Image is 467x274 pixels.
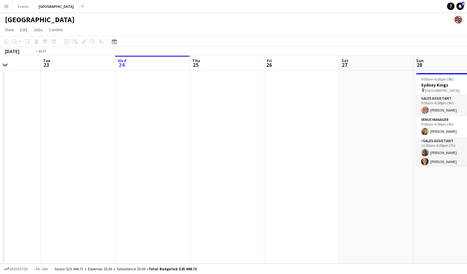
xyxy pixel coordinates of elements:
span: 4 [462,2,465,6]
span: Edit [20,27,27,32]
span: All jobs [34,267,49,271]
a: Edit [17,26,30,34]
span: Comms [49,27,63,32]
span: Total Budgeted $25 044.72 [149,267,197,271]
div: AEST [39,49,47,53]
span: View [5,27,14,32]
a: View [2,26,16,34]
a: Comms [47,26,66,34]
app-user-avatar: Event Merch [455,16,462,23]
h1: [GEOGRAPHIC_DATA] [5,15,75,24]
div: Salary $25 044.72 + Expenses $0.00 + Subsistence $0.00 = [55,267,197,271]
span: Budgeted [10,267,28,271]
button: Events [13,0,34,12]
button: Budgeted [3,266,29,272]
a: 4 [456,2,464,10]
a: Jobs [31,26,45,34]
span: Jobs [33,27,43,32]
div: [DATE] [5,48,19,54]
button: [GEOGRAPHIC_DATA] [34,0,79,12]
